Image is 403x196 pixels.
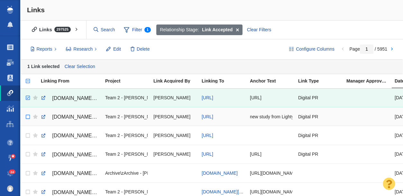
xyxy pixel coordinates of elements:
[41,79,105,83] div: Linking From
[346,79,394,83] div: Manager Approved Link?
[41,93,99,104] a: [DOMAIN_NAME][URL][US_STATE]
[202,79,249,84] a: Linking To
[295,126,343,145] td: Digital PR
[298,151,318,157] span: Digital PR
[62,44,101,55] button: Research
[153,79,201,84] a: Link Acquired By
[41,130,99,141] a: [DOMAIN_NAME][URL]
[160,26,199,33] span: Relationship Stage:
[105,110,148,123] div: Team 2 - [PERSON_NAME] | [PERSON_NAME] | [PERSON_NAME]\Lightyear AI\Lightyear AI - Digital PR - C...
[153,114,190,120] span: [PERSON_NAME]
[202,189,249,194] a: [DOMAIN_NAME][URL]
[202,26,233,33] strong: Link Accepted
[298,114,318,120] span: Digital PR
[52,133,106,138] span: [DOMAIN_NAME][URL]
[295,107,343,126] td: Digital PR
[250,147,292,161] div: [URL]
[41,79,105,84] a: Linking From
[52,114,106,120] span: [DOMAIN_NAME][URL]
[243,24,275,35] div: Clear Filters
[202,133,213,138] a: [URL]
[137,46,150,53] span: Delete
[346,79,394,84] a: Manager Approved Link?
[250,79,298,84] a: Anchor Text
[151,145,199,163] td: Taylor Tomita
[27,6,45,14] span: Links
[120,24,154,36] span: Filter
[27,44,60,55] button: Reports
[52,190,106,195] span: [DOMAIN_NAME][URL]
[105,91,148,105] div: Team 2 - [PERSON_NAME] | [PERSON_NAME] | [PERSON_NAME]\Lightyear AI\Lightyear AI - Digital PR - C...
[153,151,190,157] span: [PERSON_NAME]
[27,64,60,69] strong: 1 Link selected
[73,46,93,53] span: Research
[52,171,106,176] span: [DOMAIN_NAME][URL]
[37,46,52,53] span: Reports
[298,95,318,101] span: Digital PR
[151,126,199,145] td: Taylor Tomita
[41,168,99,179] a: [DOMAIN_NAME][URL]
[202,79,249,83] div: Linking To
[298,79,346,83] div: Link Type
[153,95,190,101] span: [PERSON_NAME]
[202,114,213,119] a: [URL]
[105,79,153,83] div: Project
[250,110,292,123] div: new study from Lightyear
[41,112,99,122] a: [DOMAIN_NAME][URL]
[349,46,387,52] span: Page / 5951
[52,152,106,157] span: [DOMAIN_NAME][URL]
[153,132,190,138] span: [PERSON_NAME]
[144,27,151,33] span: 1
[127,44,153,55] button: Delete
[41,149,99,160] a: [DOMAIN_NAME][URL]
[63,62,96,72] a: Clear Selection
[202,171,238,176] a: [DOMAIN_NAME]
[298,79,346,84] a: Link Type
[113,46,121,53] span: Edit
[103,44,124,55] button: Edit
[202,152,213,157] a: [URL]
[296,46,334,53] span: Configure Columns
[7,6,13,14] img: buzzstream_logo_iconsimple.png
[52,95,135,101] span: [DOMAIN_NAME][URL][US_STATE]
[7,185,14,192] img: 4d4450a2c5952a6e56f006464818e682
[105,128,148,142] div: Team 2 - [PERSON_NAME] | [PERSON_NAME] | [PERSON_NAME]\Lightyear AI\Lightyear AI - Digital PR - C...
[91,24,118,35] input: Search
[153,79,201,83] div: Link Acquired By
[105,166,148,180] div: Archive\zArchive - [PERSON_NAME]\[PERSON_NAME] - [GEOGRAPHIC_DATA][US_STATE] [GEOGRAPHIC_DATA] UI...
[151,107,199,126] td: Taylor Tomita
[202,95,213,100] a: [URL]
[295,89,343,107] td: Digital PR
[250,91,292,105] div: [URL]
[286,44,338,55] button: Configure Columns
[250,79,298,83] div: Anchor Text
[298,132,318,138] span: Digital PR
[250,166,292,180] div: [URL][DOMAIN_NAME]
[295,145,343,163] td: Digital PR
[9,170,16,174] span: 24
[105,147,148,161] div: Team 2 - [PERSON_NAME] | [PERSON_NAME] | [PERSON_NAME]\Lightyear AI\Lightyear AI - Digital PR - C...
[151,89,199,107] td: Taylor Tomita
